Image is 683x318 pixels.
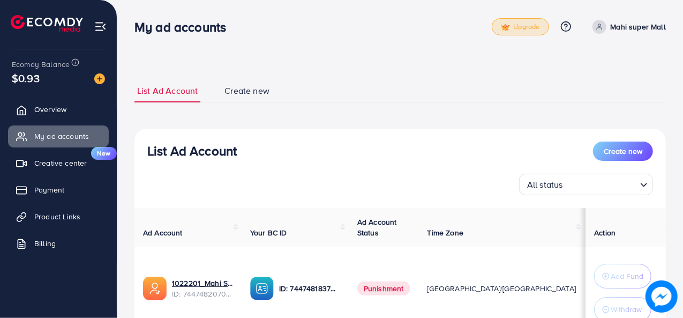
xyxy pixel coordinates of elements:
img: image [94,73,105,84]
a: tickUpgrade [492,18,549,35]
a: Payment [8,179,109,201]
button: Create new [593,142,653,161]
a: Mahi super Mall [588,20,666,34]
img: ic-ads-acc.e4c84228.svg [143,277,167,300]
span: Your BC ID [250,227,287,238]
span: New [91,147,117,160]
span: Create new [224,85,269,97]
div: <span class='underline'>1022201_Mahi Super Mall.pk_1734002054271</span></br>7447482070944792593 [172,278,233,300]
span: List Ad Account [137,85,198,97]
span: Ad Account Status [357,217,397,238]
span: Overview [34,104,66,115]
a: Billing [8,233,109,254]
button: Add Fund [594,264,651,289]
a: My ad accounts [8,125,109,147]
span: Ad Account [143,227,183,238]
span: My ad accounts [34,131,89,142]
span: Product Links [34,211,80,222]
span: $0.93 [12,70,40,86]
a: Product Links [8,206,109,227]
span: ID: 7447482070944792593 [172,289,233,299]
p: Mahi super Mall [611,20,666,33]
img: logo [11,15,83,32]
img: tick [501,24,510,31]
span: Billing [34,238,56,249]
img: image [646,280,678,313]
a: 1022201_Mahi Super [DOMAIN_NAME]_1734002054271 [172,278,233,289]
a: Creative centerNew [8,152,109,174]
img: ic-ba-acc.ded83a64.svg [250,277,274,300]
span: All status [525,177,565,193]
p: Add Fund [611,270,643,283]
span: Upgrade [501,23,539,31]
span: [GEOGRAPHIC_DATA]/[GEOGRAPHIC_DATA] [427,283,576,294]
h3: List Ad Account [147,143,237,159]
h3: My ad accounts [134,19,235,35]
p: ID: 7447481837007486993 [279,282,340,295]
input: Search for option [566,175,636,193]
span: Ecomdy Balance [12,59,70,70]
a: Overview [8,99,109,120]
span: Punishment [357,282,410,295]
p: Withdraw [611,303,642,316]
span: Action [594,227,616,238]
span: Creative center [34,158,87,168]
span: Create new [604,146,642,157]
img: menu [94,20,107,33]
div: Search for option [519,174,653,195]
span: Time Zone [427,227,463,238]
span: Payment [34,184,64,195]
